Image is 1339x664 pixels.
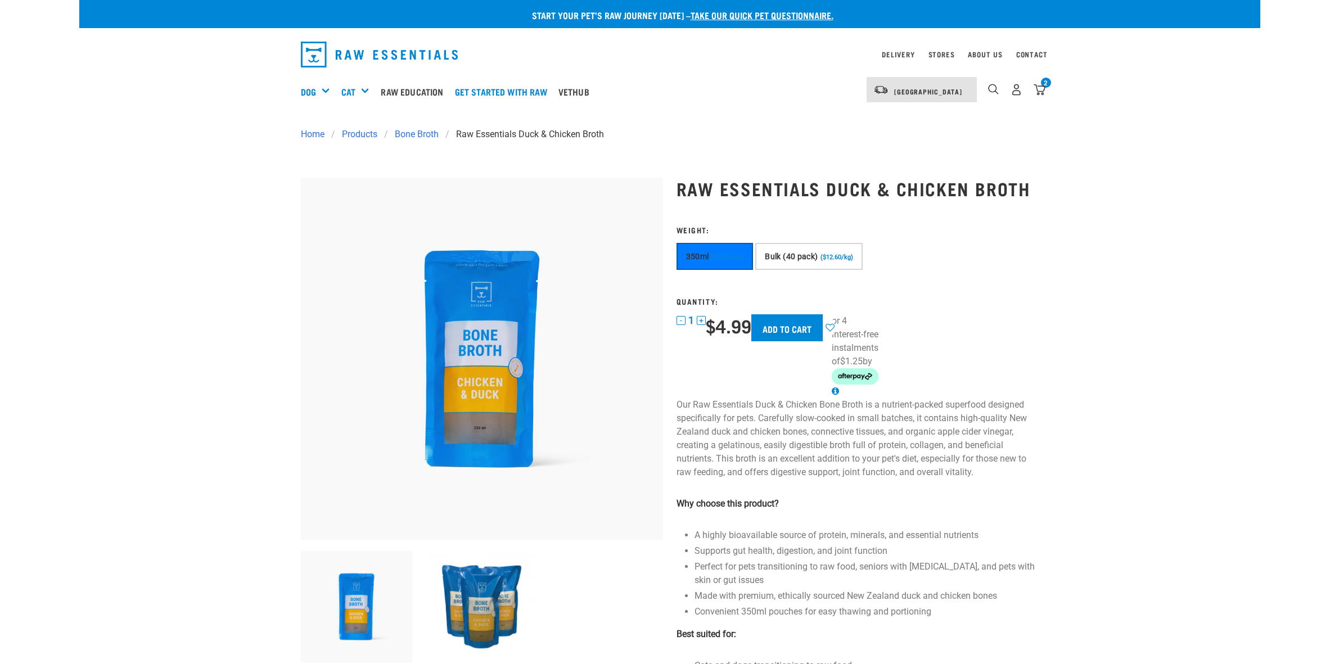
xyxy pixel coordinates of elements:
button: Bulk (40 pack) ($12.60/kg) [755,243,862,270]
a: Bone Broth [388,128,445,141]
span: ($12.60/kg) [820,254,853,261]
a: Products [335,128,384,141]
img: van-moving.png [873,85,889,95]
span: 350ml [686,252,709,261]
img: user.png [1011,84,1022,96]
input: Add to cart [751,314,823,341]
a: Delivery [882,52,914,56]
img: Afterpay [832,368,878,385]
a: Get started with Raw [452,69,556,114]
h1: Raw Essentials Duck & Chicken Broth [677,178,1039,198]
h3: Quantity: [677,297,873,305]
div: $4.99 [706,315,751,336]
strong: Why choose this product? [677,498,779,509]
nav: breadcrumbs [301,128,1039,141]
strong: Best suited for: [677,629,736,639]
div: or 4 interest-free instalments of by [832,314,878,398]
button: - [677,316,686,325]
button: + [697,316,706,325]
a: Dog [301,85,316,98]
li: A highly bioavailable source of protein, minerals, and essential nutrients [695,529,1039,542]
img: CD Broth [426,551,538,663]
img: RE Product Shoot 2023 Nov8793 1 [301,551,413,663]
a: Vethub [556,69,598,114]
img: home-icon-1@2x.png [988,84,999,94]
p: Start your pet’s raw journey [DATE] – [88,8,1269,22]
button: 350ml ($14.26/kg) [677,243,754,270]
h3: Weight: [677,225,873,234]
span: 1 [688,314,694,326]
li: Supports gut health, digestion, and joint function [695,544,1039,558]
span: Bulk (40 pack) [765,252,818,261]
li: Convenient 350ml pouches for easy thawing and portioning [695,605,1039,618]
a: Raw Education [378,69,452,114]
a: Home [301,128,331,141]
img: RE Product Shoot 2023 Nov8793 1 [301,178,663,540]
a: take our quick pet questionnaire. [691,12,833,17]
a: About Us [968,52,1002,56]
img: Raw Essentials Logo [301,42,458,67]
span: ($14.26/kg) [711,254,743,261]
nav: dropdown navigation [79,69,1260,114]
a: Stores [928,52,955,56]
a: Cat [341,85,355,98]
a: Contact [1016,52,1048,56]
div: 2 [1041,78,1051,88]
span: [GEOGRAPHIC_DATA] [894,89,962,93]
nav: dropdown navigation [292,37,1048,72]
li: Made with premium, ethically sourced New Zealand duck and chicken bones [695,589,1039,603]
p: Our Raw Essentials Duck & Chicken Bone Broth is a nutrient-packed superfood designed specifically... [677,398,1039,479]
img: home-icon@2x.png [1034,84,1045,96]
span: $1.25 [840,356,863,367]
li: Perfect for pets transitioning to raw food, seniors with [MEDICAL_DATA], and pets with skin or gu... [695,560,1039,587]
